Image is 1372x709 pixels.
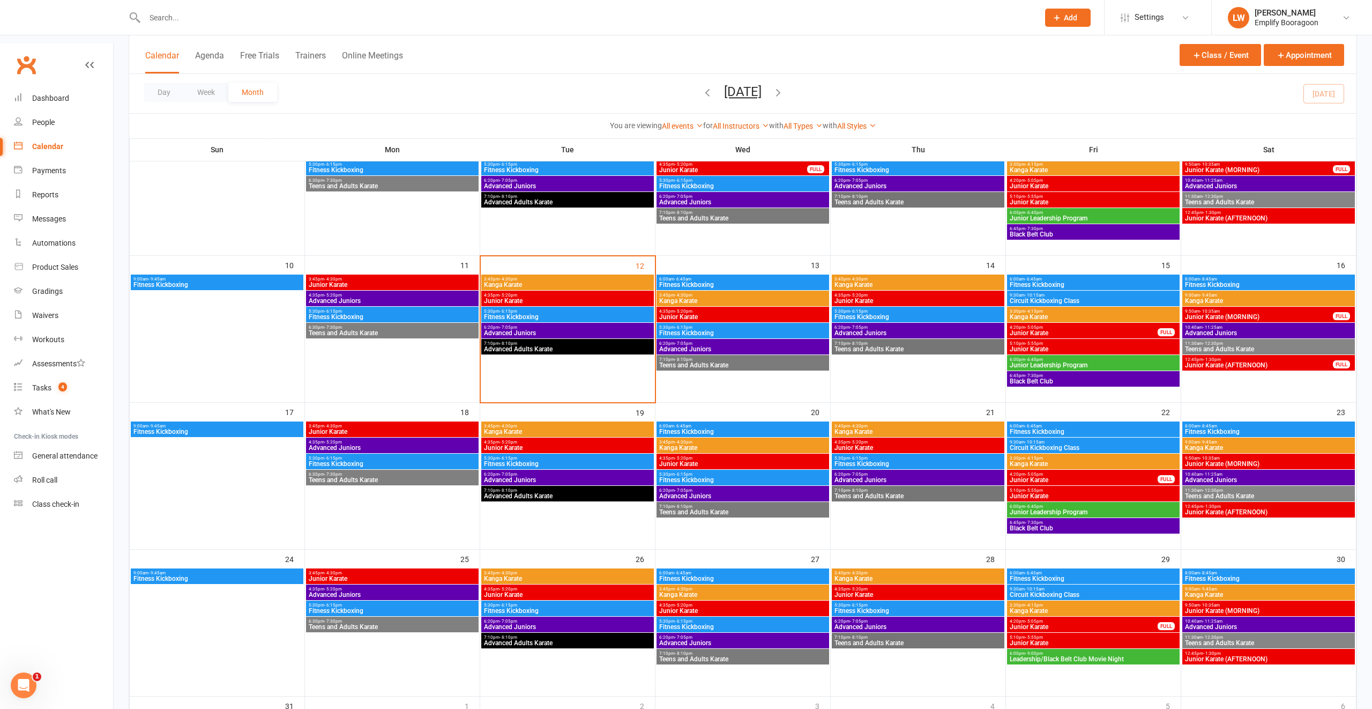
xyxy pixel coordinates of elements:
span: 6:00am [659,424,827,429]
span: Teens and Adults Karate [659,362,827,368]
span: 4:35pm [659,162,808,167]
div: FULL [1333,360,1350,368]
span: Junior Karate [308,282,476,288]
span: 7:10pm [659,357,827,362]
span: 4 [58,382,67,392]
span: 8:00am [1184,424,1353,429]
span: 3:45pm [483,277,652,282]
span: 1 [33,673,41,681]
span: - 5:05pm [1025,178,1043,183]
span: 4:35pm [659,309,827,314]
span: 12:45pm [1184,210,1353,215]
a: All Instructors [713,122,769,130]
span: - 9:45am [1200,293,1217,298]
th: Tue [480,138,655,161]
span: Fitness Kickboxing [133,282,301,288]
button: Calendar [145,50,179,73]
span: 6:30pm [308,178,476,183]
div: 11 [460,256,480,274]
span: Advanced Juniors [1184,183,1353,189]
span: 5:30pm [659,178,827,183]
span: Junior Karate [483,298,652,304]
button: Online Meetings [342,50,403,73]
span: 5:10pm [1009,194,1177,199]
span: - 8:10pm [850,341,868,346]
button: Week [184,83,228,102]
span: Fitness Kickboxing [483,167,652,173]
span: Add [1064,13,1077,22]
div: Automations [32,239,76,247]
span: Advanced Juniors [483,330,652,336]
span: - 6:15pm [324,309,342,314]
span: 9:00am [133,277,301,282]
div: FULL [807,165,824,173]
span: 5:30pm [659,325,827,330]
span: 5:30pm [483,309,652,314]
a: General attendance kiosk mode [14,444,113,468]
div: 15 [1161,256,1181,274]
span: Kanga Karate [483,429,652,435]
span: 4:20pm [1009,178,1177,183]
button: Appointment [1264,44,1344,66]
span: Fitness Kickboxing [659,429,827,435]
span: 10:40am [1184,178,1353,183]
span: - 10:15am [1025,440,1045,445]
div: General attendance [32,452,98,460]
span: - 6:15pm [675,178,692,183]
span: - 8:10pm [499,341,517,346]
span: - 10:35am [1200,309,1220,314]
span: Junior Karate [659,314,827,320]
span: - 6:15pm [499,162,517,167]
strong: with [823,121,837,130]
span: Junior Karate [1009,199,1177,205]
a: Dashboard [14,86,113,110]
span: Junior Karate [308,429,476,435]
span: - 5:05pm [1025,325,1043,330]
span: 3:45pm [308,277,476,282]
span: Junior Karate [483,445,652,451]
span: - 7:05pm [499,178,517,183]
span: - 4:15pm [1025,309,1043,314]
span: Junior Leadership Program [1009,215,1177,221]
div: Payments [32,166,66,175]
span: - 5:20pm [675,162,692,167]
span: 6:00pm [1009,210,1177,215]
span: - 9:45am [148,277,166,282]
span: - 6:45am [1025,277,1042,282]
div: Emplify Booragoon [1255,18,1318,27]
div: Gradings [32,287,63,296]
span: Kanga Karate [1009,314,1177,320]
span: Fitness Kickboxing [483,314,652,320]
div: FULL [1333,165,1350,173]
span: - 6:45am [674,277,691,282]
span: - 6:15pm [499,309,517,314]
span: - 6:45pm [1025,210,1043,215]
span: - 6:15pm [850,162,868,167]
a: Class kiosk mode [14,492,113,516]
span: 6:00am [1009,424,1177,429]
span: 11:30am [1184,341,1353,346]
span: Circuit Kickboxing Class [1009,298,1177,304]
span: Teens and Adults Karate [308,330,476,336]
span: - 7:30pm [1025,373,1043,378]
div: Waivers [32,311,58,320]
span: - 8:10pm [675,357,692,362]
span: - 7:30pm [1025,226,1043,231]
div: FULL [1158,328,1175,336]
span: - 8:10pm [850,194,868,199]
span: - 12:30pm [1203,341,1223,346]
span: Advanced Juniors [834,330,1002,336]
span: 3:45pm [483,424,652,429]
div: Dashboard [32,94,69,102]
span: 7:10pm [483,194,652,199]
span: Advanced Juniors [834,183,1002,189]
div: 22 [1161,403,1181,420]
span: 9:30am [1009,440,1177,445]
span: - 10:35am [1200,162,1220,167]
div: [PERSON_NAME] [1255,8,1318,18]
span: - 6:15pm [324,162,342,167]
div: 21 [986,403,1005,420]
span: Teens and Adults Karate [308,183,476,189]
th: Thu [831,138,1006,161]
a: Payments [14,159,113,183]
